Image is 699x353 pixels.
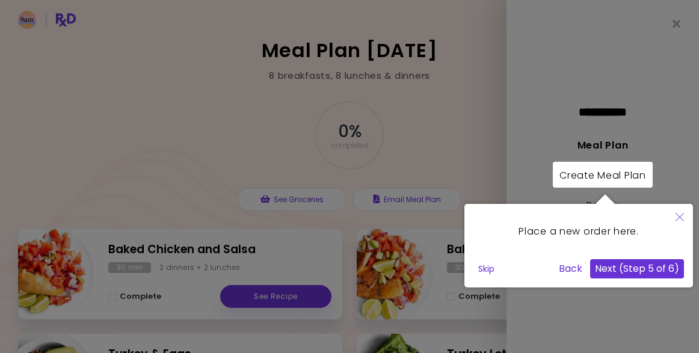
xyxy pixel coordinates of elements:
div: Place a new order here. [473,213,684,250]
button: Close [667,204,693,232]
button: Skip [473,260,499,278]
button: Next (Step 5 of 6) [590,259,684,278]
button: Back [554,259,587,278]
div: Place a new order here. [464,204,693,287]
